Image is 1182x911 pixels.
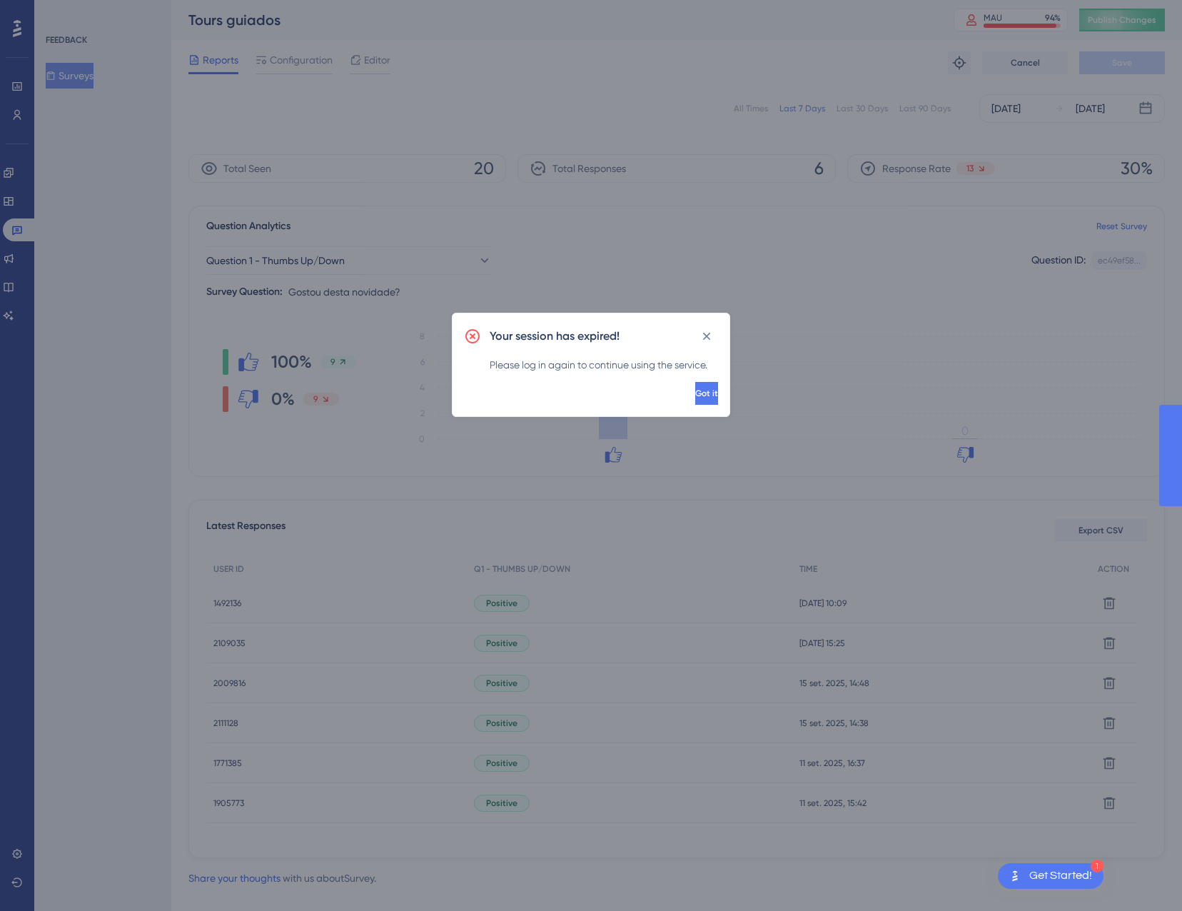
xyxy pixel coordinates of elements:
span: Got it [695,388,718,399]
div: 1 [1091,860,1103,872]
div: Please log in again to continue using the service. [490,356,718,373]
h2: Your session has expired! [490,328,620,345]
div: Open Get Started! checklist, remaining modules: 1 [998,863,1103,889]
div: Get Started! [1029,868,1092,884]
iframe: UserGuiding AI Assistant Launcher [1122,855,1165,897]
img: launcher-image-alternative-text [1006,867,1024,885]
